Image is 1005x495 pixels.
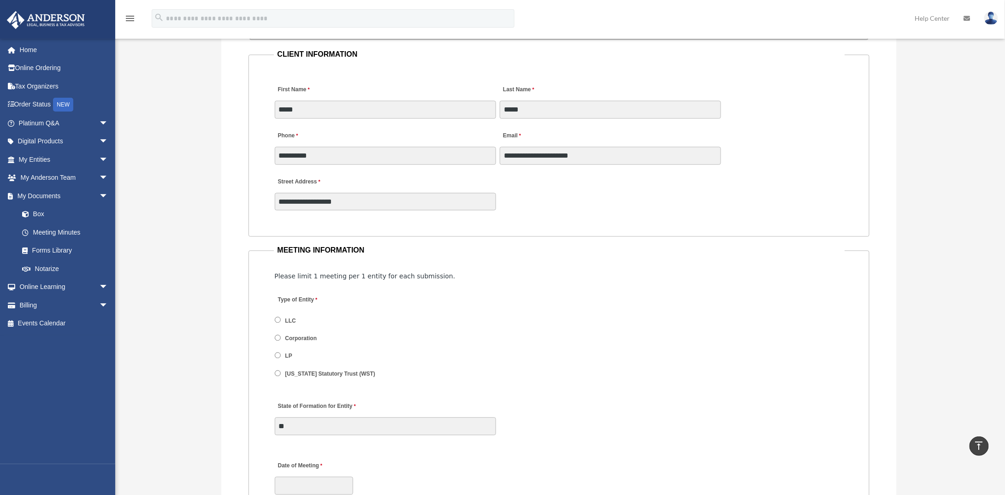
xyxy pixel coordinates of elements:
[99,114,118,133] span: arrow_drop_down
[500,130,523,142] label: Email
[124,16,136,24] a: menu
[53,98,73,112] div: NEW
[6,169,122,187] a: My Anderson Teamarrow_drop_down
[13,223,118,242] a: Meeting Minutes
[984,12,998,25] img: User Pic
[970,436,989,456] a: vertical_align_top
[99,150,118,169] span: arrow_drop_down
[6,114,122,132] a: Platinum Q&Aarrow_drop_down
[274,244,845,257] legend: MEETING INFORMATION
[99,132,118,151] span: arrow_drop_down
[6,296,122,314] a: Billingarrow_drop_down
[13,259,122,278] a: Notarize
[283,370,379,378] label: [US_STATE] Statutory Trust (WST)
[99,187,118,206] span: arrow_drop_down
[6,95,122,114] a: Order StatusNEW
[283,335,320,343] label: Corporation
[500,84,537,96] label: Last Name
[6,150,122,169] a: My Entitiesarrow_drop_down
[6,59,122,77] a: Online Ordering
[6,314,122,333] a: Events Calendar
[274,48,845,61] legend: CLIENT INFORMATION
[6,187,122,205] a: My Documentsarrow_drop_down
[275,294,362,306] label: Type of Entity
[283,317,300,325] label: LLC
[154,12,164,23] i: search
[99,278,118,297] span: arrow_drop_down
[275,84,312,96] label: First Name
[99,296,118,315] span: arrow_drop_down
[13,242,122,260] a: Forms Library
[974,440,985,451] i: vertical_align_top
[13,205,122,224] a: Box
[99,169,118,188] span: arrow_drop_down
[6,77,122,95] a: Tax Organizers
[275,401,358,413] label: State of Formation for Entity
[4,11,88,29] img: Anderson Advisors Platinum Portal
[6,41,122,59] a: Home
[124,13,136,24] i: menu
[275,460,362,472] label: Date of Meeting
[275,272,455,280] span: Please limit 1 meeting per 1 entity for each submission.
[275,130,301,142] label: Phone
[275,176,362,189] label: Street Address
[6,278,122,296] a: Online Learningarrow_drop_down
[283,352,296,360] label: LP
[6,132,122,151] a: Digital Productsarrow_drop_down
